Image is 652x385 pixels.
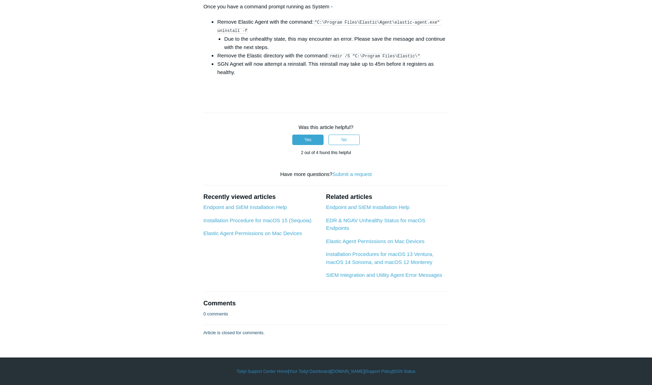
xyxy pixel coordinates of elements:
a: Endpoint and SIEM Installation Help [203,204,287,210]
p: 0 comments [203,311,228,318]
a: Elastic Agent Permissions on Mac Devices [326,238,424,244]
span: Was this article helpful? [299,124,353,130]
a: Your Todyl Dashboard [289,368,330,375]
a: SIEM Integration and Utility Agent Error Messages [326,272,442,278]
button: This article was helpful [292,135,324,145]
div: Have more questions? [203,170,449,178]
code: rmdir /S "C:\Program Files\Elastic\" [329,54,420,59]
span: 2 out of 4 found this helpful [301,150,351,155]
a: [DOMAIN_NAME] [331,368,364,375]
h2: Recently viewed articles [203,192,319,202]
a: EDR & NGAV Unhealthy Status for macOS Endpoints [326,217,425,231]
h2: Comments [203,299,449,308]
h2: Related articles [326,192,449,202]
li: SGN Agnet will now attempt a reinstall. This reinstall may take up to 45m before it registers as ... [217,60,449,77]
a: Todyl Support Center Home [237,368,288,375]
li: Remove Elastic Agent with the command: [217,18,449,51]
a: Endpoint and SIEM Installation Help [326,204,409,210]
li: Due to the unhealthy state, this may encounter an error. Please save the message and continue wit... [224,35,449,51]
a: Elastic Agent Permissions on Mac Devices [203,230,302,236]
button: This article was not helpful [328,135,360,145]
p: Article is closed for comments. [203,329,264,336]
p: Once you have a command prompt running as System - [203,2,449,11]
li: Remove the Elastic directory with the command: [217,51,449,60]
a: SGN Status [393,368,415,375]
div: | | | | [124,368,528,375]
code: "C:\Program Files\Elastic\Agent\elastic-agent.exe" uninstall -f [217,20,442,34]
a: Installation Procedure for macOS 15 (Sequoia) [203,217,311,223]
a: Support Policy [366,368,392,375]
a: Submit a request [332,171,372,177]
a: Installation Procedures for macOS 13 Ventura, macOS 14 Sonoma, and macOS 12 Monterey [326,251,433,265]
